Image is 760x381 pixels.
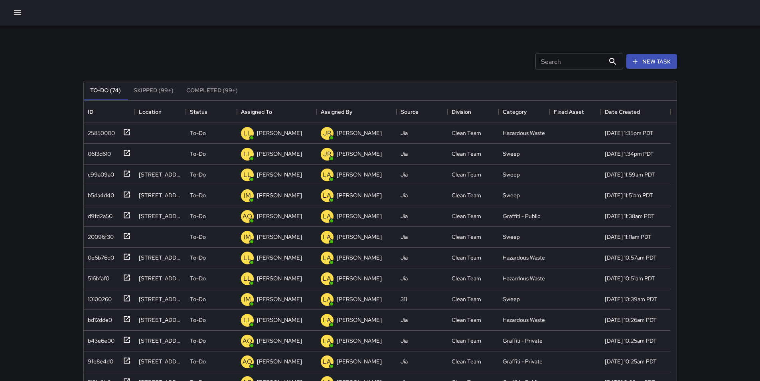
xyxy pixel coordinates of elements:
[85,292,112,303] div: 10100260
[139,357,182,365] div: 1193 Market Street
[452,233,481,241] div: Clean Team
[139,254,182,262] div: 114 Larkin Street
[190,212,206,220] p: To-Do
[401,274,408,282] div: Jia
[452,254,481,262] div: Clean Team
[605,274,655,282] div: 9/13/2025, 10:51am PDT
[503,171,520,179] div: Sweep
[190,357,206,365] p: To-Do
[190,295,206,303] p: To-Do
[85,230,114,241] div: 20096f30
[452,191,481,199] div: Clean Team
[605,171,655,179] div: 9/13/2025, 11:59am PDT
[605,316,657,324] div: 9/13/2025, 10:26am PDT
[257,171,302,179] p: [PERSON_NAME]
[139,316,182,324] div: 1167 Market Street
[243,253,251,263] p: LL
[84,81,127,100] button: To-Do (74)
[323,149,331,159] p: JR
[85,313,112,324] div: bd12dde0
[601,101,671,123] div: Date Created
[139,101,162,123] div: Location
[323,191,331,200] p: LA
[85,354,113,365] div: 9fe8e4d0
[139,212,182,220] div: 601 Mcallister Street
[452,316,481,324] div: Clean Team
[321,101,352,123] div: Assigned By
[190,233,206,241] p: To-Do
[257,337,302,345] p: [PERSON_NAME]
[190,129,206,137] p: To-Do
[85,250,114,262] div: 0e6b76d0
[452,171,481,179] div: Clean Team
[323,232,331,242] p: LA
[244,295,251,304] p: IM
[244,232,251,242] p: IM
[84,101,135,123] div: ID
[337,295,382,303] p: [PERSON_NAME]
[190,337,206,345] p: To-Do
[337,274,382,282] p: [PERSON_NAME]
[135,101,186,123] div: Location
[337,150,382,158] p: [PERSON_NAME]
[243,336,252,346] p: AO
[605,295,657,303] div: 9/13/2025, 10:39am PDT
[337,212,382,220] p: [PERSON_NAME]
[401,357,408,365] div: Jia
[243,357,252,367] p: AO
[317,101,397,123] div: Assigned By
[257,295,302,303] p: [PERSON_NAME]
[337,129,382,137] p: [PERSON_NAME]
[337,254,382,262] p: [PERSON_NAME]
[605,150,654,158] div: 9/13/2025, 1:34pm PDT
[139,337,182,345] div: 1167 Market Street
[85,271,109,282] div: 516bfaf0
[401,129,408,137] div: Jia
[503,295,520,303] div: Sweep
[503,254,545,262] div: Hazardous Waste
[243,212,252,221] p: AO
[323,170,331,180] p: LA
[554,101,584,123] div: Fixed Asset
[401,295,407,303] div: 311
[323,336,331,346] p: LA
[401,101,418,123] div: Source
[337,357,382,365] p: [PERSON_NAME]
[186,101,237,123] div: Status
[452,274,481,282] div: Clean Team
[139,191,182,199] div: 301 Grove Street
[257,150,302,158] p: [PERSON_NAME]
[401,254,408,262] div: Jia
[243,129,251,138] p: LL
[241,101,272,123] div: Assigned To
[401,212,408,220] div: Jia
[397,101,448,123] div: Source
[85,147,111,158] div: 0613d610
[323,357,331,367] p: LA
[605,254,657,262] div: 9/13/2025, 10:57am PDT
[190,254,206,262] p: To-Do
[257,274,302,282] p: [PERSON_NAME]
[190,274,206,282] p: To-Do
[401,191,408,199] div: Jia
[605,101,640,123] div: Date Created
[323,253,331,263] p: LA
[448,101,499,123] div: Division
[139,295,182,303] div: 460 Gough Street
[452,295,481,303] div: Clean Team
[243,274,251,284] p: LL
[257,254,302,262] p: [PERSON_NAME]
[452,129,481,137] div: Clean Team
[180,81,244,100] button: Completed (99+)
[85,126,115,137] div: 25850000
[190,316,206,324] p: To-Do
[257,316,302,324] p: [PERSON_NAME]
[257,357,302,365] p: [PERSON_NAME]
[337,171,382,179] p: [PERSON_NAME]
[401,171,408,179] div: Jia
[503,233,520,241] div: Sweep
[605,212,655,220] div: 9/13/2025, 11:38am PDT
[85,333,114,345] div: b43e6e00
[85,188,114,199] div: b5da4d40
[503,150,520,158] div: Sweep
